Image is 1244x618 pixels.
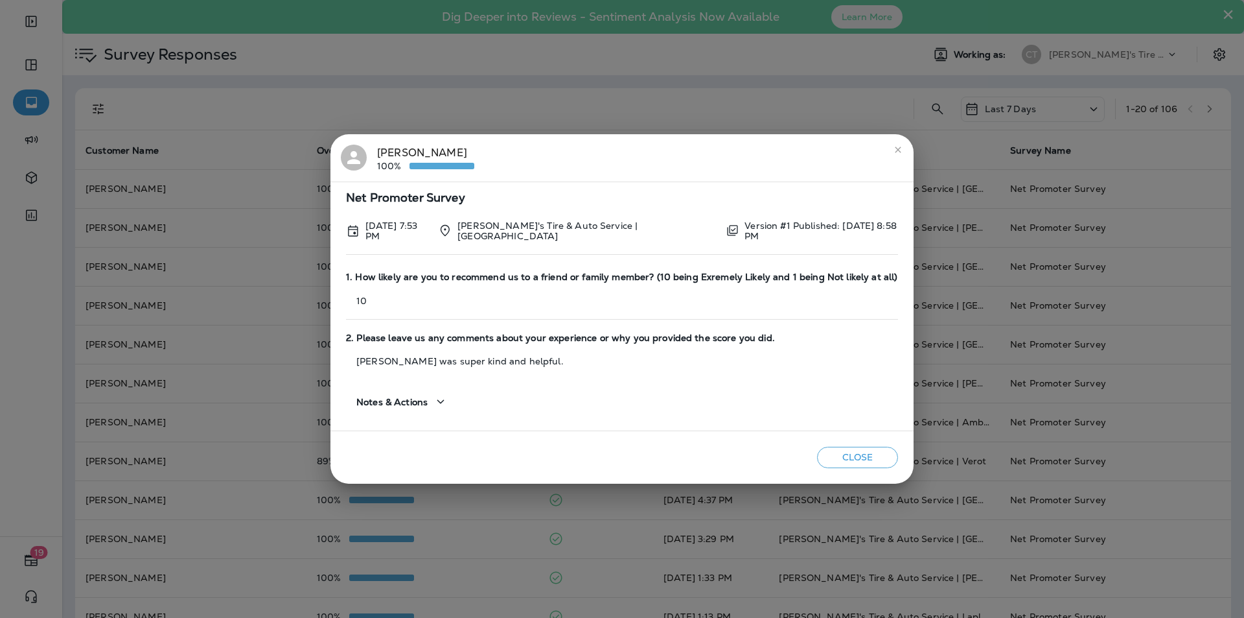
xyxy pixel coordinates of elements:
[744,220,898,241] p: Version #1 Published: [DATE] 8:58 PM
[888,139,908,160] button: close
[346,356,898,366] p: [PERSON_NAME] was super kind and helpful.
[356,397,428,408] span: Notes & Actions
[377,145,474,172] div: [PERSON_NAME]
[346,333,898,344] span: 2. Please leave us any comments about your experience or why you provided the score you did.
[817,447,898,468] button: Close
[377,161,409,171] p: 100%
[365,220,428,241] p: Sep 25, 2025 7:53 PM
[346,383,459,420] button: Notes & Actions
[457,220,715,241] p: [PERSON_NAME]'s Tire & Auto Service | [GEOGRAPHIC_DATA]
[346,193,898,204] span: Net Promoter Survey
[346,272,898,283] span: 1. How likely are you to recommend us to a friend or family member? (10 being Exremely Likely and...
[346,296,898,306] p: 10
